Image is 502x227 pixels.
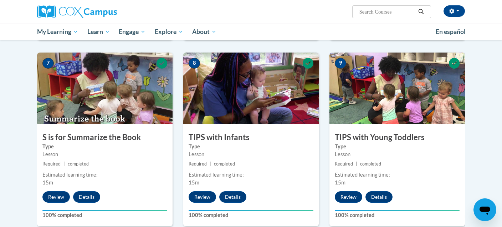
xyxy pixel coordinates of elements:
span: About [192,28,216,36]
div: Estimated learning time: [335,171,460,179]
h3: S is for Summarize the Book [37,132,173,143]
h3: TIPS with Young Toddlers [329,132,465,143]
button: Review [335,191,362,203]
button: Search [416,8,426,16]
div: Your progress [42,210,167,211]
span: Required [42,161,61,167]
label: 100% completed [335,211,460,219]
div: Your progress [189,210,313,211]
a: En español [431,24,470,39]
div: Estimated learning time: [189,171,313,179]
button: Details [219,191,246,203]
span: En español [436,28,466,35]
a: Explore [150,24,188,40]
img: Course Image [37,53,173,124]
button: Details [365,191,393,203]
label: Type [189,143,313,150]
a: About [188,24,221,40]
span: | [210,161,211,167]
div: Estimated learning time: [42,171,167,179]
span: 15m [189,179,199,186]
a: Cox Campus [37,5,173,18]
span: completed [214,161,235,167]
span: completed [68,161,89,167]
span: Explore [155,28,183,36]
a: My Learning [32,24,83,40]
span: | [63,161,65,167]
label: 100% completed [42,211,167,219]
span: completed [360,161,381,167]
img: Cox Campus [37,5,117,18]
span: My Learning [37,28,78,36]
img: Course Image [329,53,465,124]
img: Course Image [183,53,319,124]
input: Search Courses [359,8,416,16]
span: | [356,161,357,167]
label: Type [42,143,167,150]
div: Your progress [335,210,460,211]
label: 100% completed [189,211,313,219]
span: Required [335,161,353,167]
span: 9 [335,58,346,69]
span: 15m [42,179,53,186]
span: Engage [119,28,145,36]
button: Review [189,191,216,203]
a: Engage [114,24,150,40]
h3: TIPS with Infants [183,132,319,143]
button: Review [42,191,70,203]
div: Lesson [42,150,167,158]
button: Account Settings [444,5,465,17]
label: Type [335,143,460,150]
div: Lesson [335,150,460,158]
iframe: Button to launch messaging window [473,198,496,221]
div: Lesson [189,150,313,158]
button: Details [73,191,100,203]
span: Learn [87,28,110,36]
a: Learn [83,24,114,40]
span: 8 [189,58,200,69]
span: 7 [42,58,54,69]
div: Main menu [26,24,476,40]
span: Required [189,161,207,167]
span: 15m [335,179,345,186]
